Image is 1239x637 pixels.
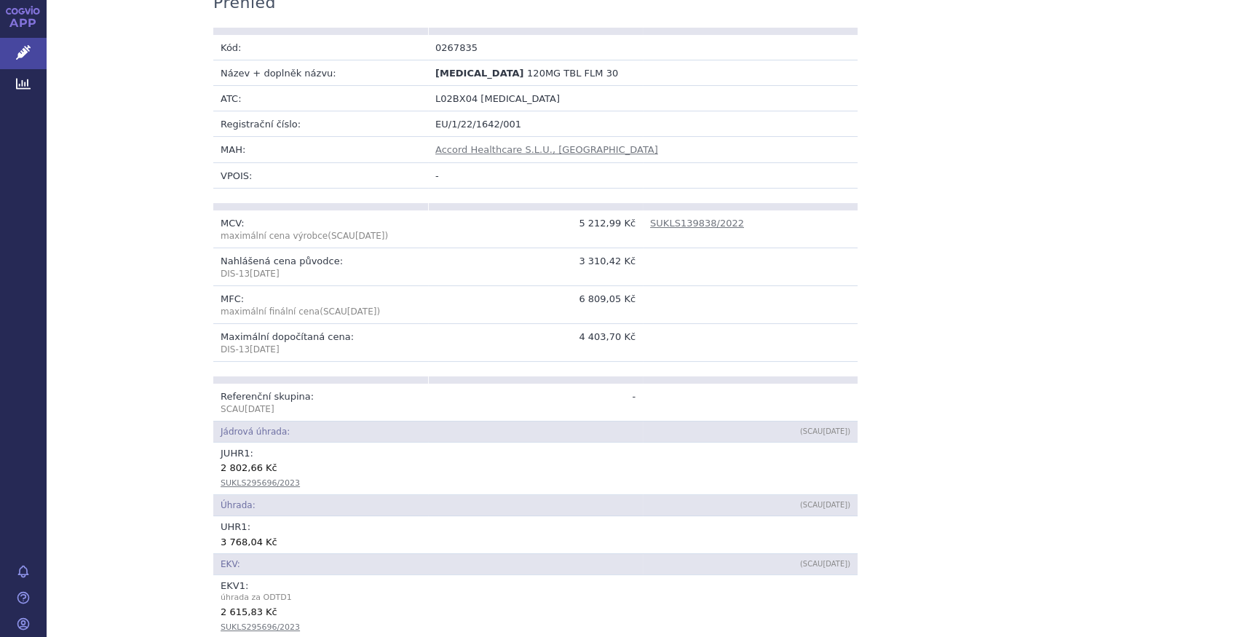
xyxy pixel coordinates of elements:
span: [DATE] [355,231,385,241]
span: [DATE] [823,560,847,568]
span: maximální cena výrobce [221,231,328,241]
div: 2 615,83 Kč [221,604,850,619]
td: Úhrada: [213,495,643,516]
td: - [428,384,643,422]
td: 5 212,99 Kč [428,210,643,248]
a: Accord Healthcare S.L.U., [GEOGRAPHIC_DATA] [435,144,658,155]
span: [DATE] [245,404,274,414]
span: (SCAU ) [800,427,850,435]
td: EKV: [213,553,643,574]
td: EU/1/22/1642/001 [428,111,858,137]
td: 6 809,05 Kč [428,285,643,323]
td: MAH: [213,137,428,162]
td: JUHR : [213,443,858,495]
p: DIS-13 [221,344,421,356]
span: [DATE] [823,427,847,435]
div: 2 802,66 Kč [221,460,850,475]
span: 1 [287,593,292,602]
p: maximální finální cena [221,306,421,318]
a: SUKLS295696/2023 [221,478,300,488]
td: Referenční skupina: [213,384,428,422]
span: [DATE] [250,269,280,279]
p: SCAU [221,403,421,416]
span: (SCAU ) [320,306,380,317]
td: VPOIS: [213,162,428,188]
td: Maximální dopočítaná cena: [213,323,428,361]
td: 4 403,70 Kč [428,323,643,361]
span: [MEDICAL_DATA] [480,93,560,104]
td: ATC: [213,86,428,111]
td: Jádrová úhrada: [213,421,643,442]
span: 1 [244,448,250,459]
span: [DATE] [823,501,847,509]
td: Název + doplněk názvu: [213,60,428,85]
td: Registrační číslo: [213,111,428,137]
span: (SCAU ) [221,231,388,241]
div: 3 768,04 Kč [221,534,850,549]
span: [DATE] [347,306,377,317]
td: MCV: [213,210,428,248]
td: - [428,162,858,188]
span: (SCAU ) [800,501,850,509]
span: L02BX04 [435,93,478,104]
p: DIS-13 [221,268,421,280]
td: UHR : [213,516,858,553]
span: [DATE] [250,344,280,355]
span: (SCAU ) [800,560,850,568]
td: 3 310,42 Kč [428,248,643,285]
span: [MEDICAL_DATA] [435,68,523,79]
span: 1 [241,521,247,532]
span: úhrada za ODTD [221,591,850,604]
td: Nahlášená cena původce: [213,248,428,285]
td: Kód: [213,35,428,60]
td: MFC: [213,285,428,323]
span: 120MG TBL FLM 30 [527,68,618,79]
a: SUKLS295696/2023 [221,622,300,632]
span: 1 [240,580,245,591]
a: SUKLS139838/2022 [650,218,744,229]
td: 0267835 [428,35,643,60]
